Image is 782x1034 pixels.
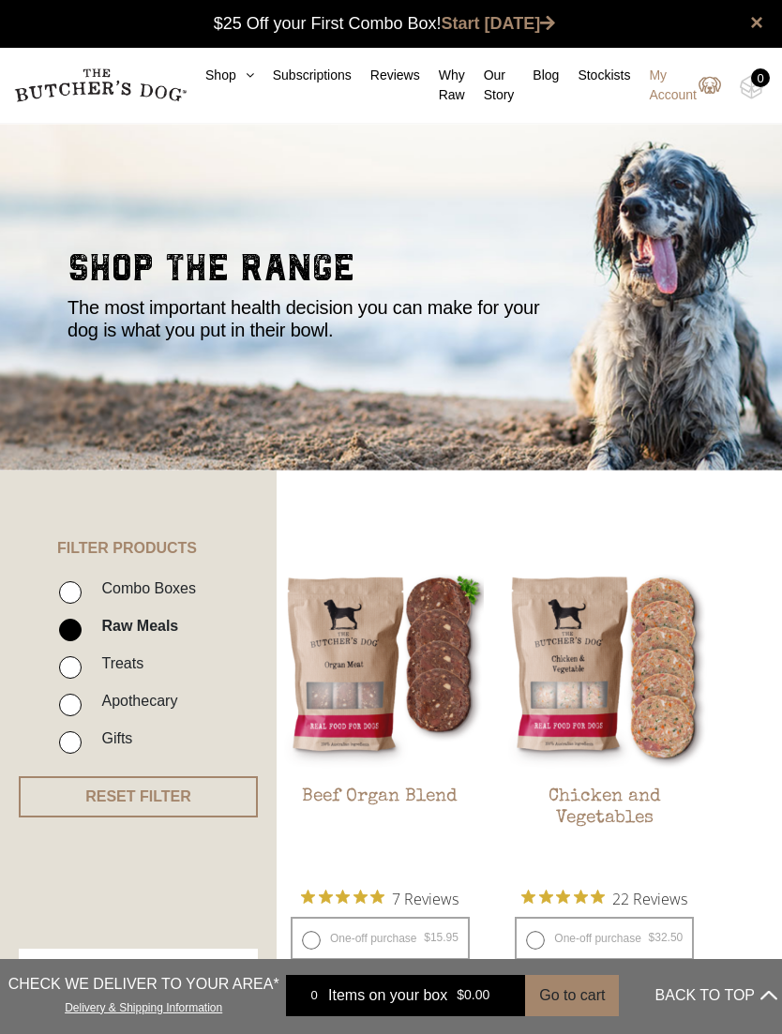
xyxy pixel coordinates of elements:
[612,884,687,912] span: 22 Reviews
[630,66,721,105] a: My Account
[501,787,708,875] h2: Chicken and Vegetables
[301,884,459,912] button: Rated 5 out of 5 stars from 7 reviews. Jump to reviews.
[521,884,687,912] button: Rated 4.9 out of 5 stars from 22 reviews. Jump to reviews.
[68,249,714,296] h2: shop the range
[19,776,258,817] button: RESET FILTER
[65,997,222,1014] a: Delivery & Shipping Information
[501,564,708,772] img: Chicken and Vegetables
[649,931,684,944] bdi: 32.50
[420,66,465,105] a: Why Raw
[187,66,254,85] a: Shop
[92,688,177,713] label: Apothecary
[392,884,459,912] span: 7 Reviews
[277,564,484,772] img: Beef Organ Blend
[286,975,525,1016] a: 0 Items on your box $0.00
[525,975,619,1016] button: Go to cart
[751,68,770,87] div: 0
[424,931,430,944] span: $
[559,66,630,85] a: Stockists
[92,613,178,638] label: Raw Meals
[92,576,196,601] label: Combo Boxes
[92,726,132,751] label: Gifts
[442,14,556,33] a: Start [DATE]
[300,986,328,1005] div: 0
[649,931,655,944] span: $
[291,917,470,960] label: One-off purchase
[457,988,489,1003] bdi: 0.00
[750,11,763,34] a: close
[254,66,352,85] a: Subscriptions
[457,988,464,1003] span: $
[501,564,708,875] a: Chicken and VegetablesChicken and Vegetables
[740,75,763,99] img: TBD_Cart-Empty.png
[277,787,484,875] h2: Beef Organ Blend
[328,984,447,1007] span: Items on your box
[68,296,564,341] p: The most important health decision you can make for your dog is what you put in their bowl.
[424,931,459,944] bdi: 15.95
[92,651,143,676] label: Treats
[277,564,484,875] a: Beef Organ BlendBeef Organ Blend
[465,66,515,105] a: Our Story
[515,917,694,960] label: One-off purchase
[352,66,420,85] a: Reviews
[8,973,279,996] p: CHECK WE DELIVER TO YOUR AREA*
[655,973,777,1018] button: BACK TO TOP
[514,66,559,85] a: Blog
